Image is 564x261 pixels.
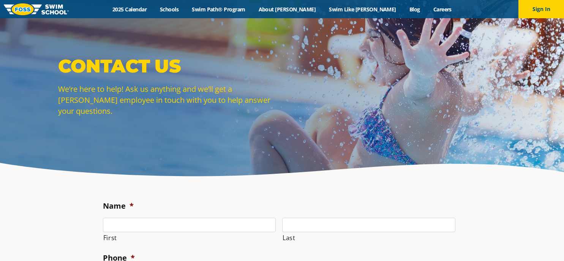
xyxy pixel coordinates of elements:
[252,6,322,13] a: About [PERSON_NAME]
[103,201,134,211] label: Name
[106,6,153,13] a: 2025 Calendar
[403,6,427,13] a: Blog
[153,6,185,13] a: Schools
[282,218,455,232] input: Last name
[4,3,69,15] img: FOSS Swim School Logo
[58,55,278,77] p: Contact Us
[58,83,278,116] p: We’re here to help! Ask us anything and we’ll get a [PERSON_NAME] employee in touch with you to h...
[322,6,403,13] a: Swim Like [PERSON_NAME]
[103,233,276,243] label: First
[103,218,276,232] input: First name
[185,6,252,13] a: Swim Path® Program
[283,233,455,243] label: Last
[427,6,458,13] a: Careers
